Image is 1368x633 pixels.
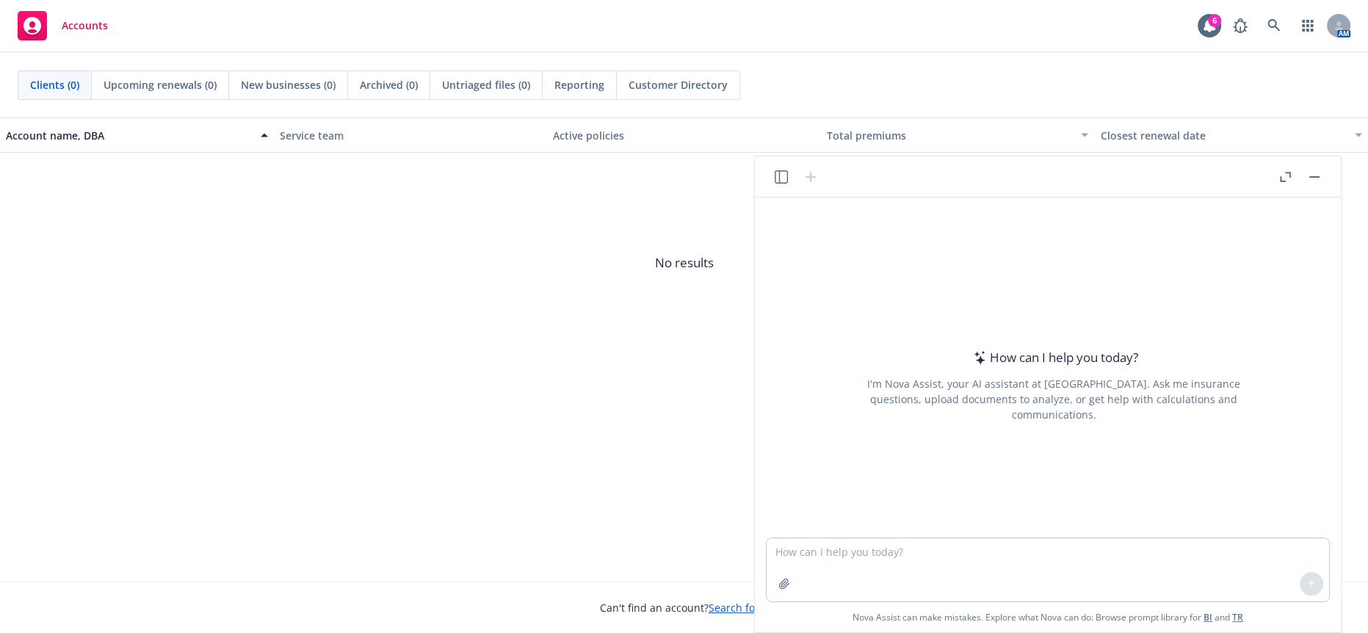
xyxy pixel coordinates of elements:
[1232,611,1243,623] a: TR
[104,77,217,93] span: Upcoming renewals (0)
[1293,11,1322,40] a: Switch app
[969,348,1138,367] div: How can I help you today?
[827,128,1073,143] div: Total premiums
[442,77,530,93] span: Untriaged files (0)
[547,117,821,153] button: Active policies
[1100,128,1346,143] div: Closest renewal date
[554,77,604,93] span: Reporting
[1094,117,1368,153] button: Closest renewal date
[30,77,79,93] span: Clients (0)
[1204,611,1212,623] a: BI
[629,77,728,93] span: Customer Directory
[600,600,769,615] span: Can't find an account?
[709,601,769,615] a: Search for it
[360,77,418,93] span: Archived (0)
[1226,11,1255,40] a: Report a Bug
[274,117,548,153] button: Service team
[280,128,542,143] div: Service team
[821,117,1095,153] button: Total premiums
[1208,14,1221,27] div: 6
[241,77,336,93] span: New businesses (0)
[6,128,252,143] div: Account name, DBA
[553,128,815,143] div: Active policies
[12,5,114,46] a: Accounts
[62,20,108,32] span: Accounts
[853,602,1243,632] span: Nova Assist can make mistakes. Explore what Nova can do: Browse prompt library for and
[847,376,1260,422] div: I'm Nova Assist, your AI assistant at [GEOGRAPHIC_DATA]. Ask me insurance questions, upload docum...
[1259,11,1289,40] a: Search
